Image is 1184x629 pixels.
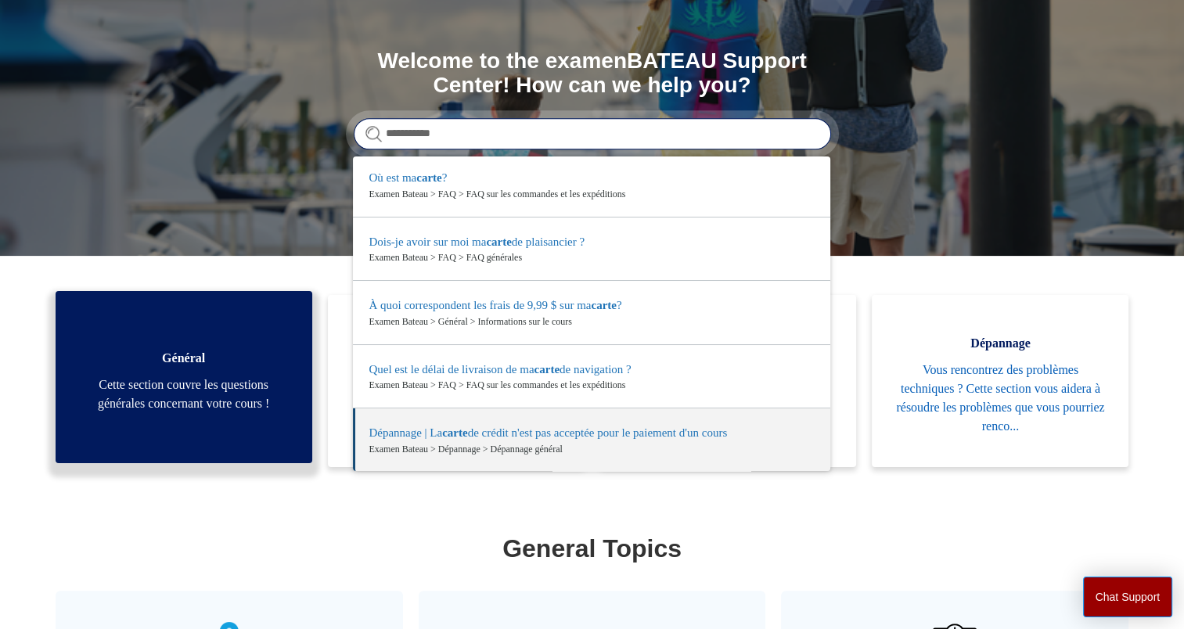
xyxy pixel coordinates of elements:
[442,426,467,439] em: carte
[369,378,815,392] zd-autocomplete-breadcrumbs-multibrand: Examen Bateau > FAQ > FAQ sur les commandes et les expéditions
[56,291,312,463] a: Général Cette section couvre les questions générales concernant votre cours !
[369,426,727,442] zd-autocomplete-title-multibrand: Résultat suggéré 5 Dépannage | La carte de crédit n'est pas acceptée pour le paiement d'un cours
[486,235,511,248] em: carte
[369,250,815,264] zd-autocomplete-breadcrumbs-multibrand: Examen Bateau > FAQ > FAQ générales
[369,442,815,456] zd-autocomplete-breadcrumbs-multibrand: Examen Bateau > Dépannage > Dépannage général
[369,171,447,187] zd-autocomplete-title-multibrand: Résultat suggéré 1 Où est ma carte?
[369,235,585,251] zd-autocomplete-title-multibrand: Résultat suggéré 2 Dois-je avoir sur moi ma carte de plaisancier ?
[351,343,561,362] span: FAQ
[534,363,560,376] em: carte
[416,171,441,184] em: carte
[592,299,617,311] em: carte
[895,334,1105,353] span: Dépannage
[369,314,815,329] zd-autocomplete-breadcrumbs-multibrand: Examen Bateau > Général > Informations sur le cours
[369,187,815,201] zd-autocomplete-breadcrumbs-multibrand: Examen Bateau > FAQ > FAQ sur les commandes et les expéditions
[369,299,621,314] zd-autocomplete-title-multibrand: Résultat suggéré 3 À quoi correspondent les frais de 9,99 $ sur ma carte ?
[351,370,561,426] span: Cette section répondra aux questions que vous pourriez avoir et qui ont déjà été posées auparavant !
[1083,577,1173,617] button: Chat Support
[369,363,631,379] zd-autocomplete-title-multibrand: Résultat suggéré 4 Quel est le délai de livraison de ma carte de navigation ?
[354,118,831,149] input: Search
[328,295,585,467] a: FAQ Cette section répondra aux questions que vous pourriez avoir et qui ont déjà été posées aupar...
[59,530,1125,567] h1: General Topics
[79,376,289,413] span: Cette section couvre les questions générales concernant votre cours !
[872,295,1128,467] a: Dépannage Vous rencontrez des problèmes techniques ? Cette section vous aidera à résoudre les pro...
[895,361,1105,436] span: Vous rencontrez des problèmes techniques ? Cette section vous aidera à résoudre les problèmes que...
[354,49,831,98] h1: Welcome to the examenBATEAU Support Center! How can we help you?
[79,349,289,368] span: Général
